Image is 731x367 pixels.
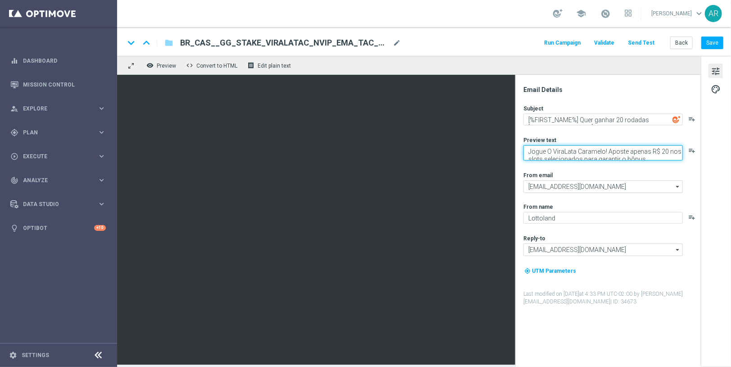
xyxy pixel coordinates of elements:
span: Plan [23,130,97,135]
label: Reply-to [523,235,545,242]
button: remove_red_eye Preview [144,60,180,71]
i: keyboard_arrow_right [97,200,106,208]
span: Edit plain text [258,63,291,69]
div: Analyze [10,176,97,184]
div: Explore [10,105,97,113]
i: keyboard_arrow_up [140,36,153,50]
div: +10 [94,225,106,231]
button: lightbulb Optibot +10 [10,225,106,232]
button: Save [701,37,723,49]
button: Send Test [627,37,656,49]
i: arrow_drop_down [673,181,682,193]
label: From email [523,172,553,179]
button: gps_fixed Plan keyboard_arrow_right [10,129,106,136]
button: receipt Edit plain text [245,60,295,71]
i: play_circle_outline [10,152,18,161]
label: From name [523,203,553,211]
button: tune [708,64,723,78]
div: AR [705,5,722,22]
label: Subject [523,105,543,112]
a: Optibot [23,216,94,240]
i: folder [164,37,173,48]
button: Run Campaign [543,37,582,49]
span: Execute [23,154,97,159]
i: keyboard_arrow_right [97,128,106,137]
div: Dashboard [10,49,106,73]
a: [PERSON_NAME]keyboard_arrow_down [650,7,705,20]
button: playlist_add [688,214,695,221]
span: keyboard_arrow_down [694,9,704,18]
i: receipt [247,62,254,69]
label: Last modified on [DATE] at 4:33 PM UTC-02:00 by [PERSON_NAME][EMAIL_ADDRESS][DOMAIN_NAME] [523,290,700,306]
div: Mission Control [10,73,106,96]
span: Convert to HTML [196,63,237,69]
span: Preview [157,63,176,69]
span: BR_CAS__GG_STAKE_VIRALATAC_NVIP_EMA_TAC_GM_SEP [180,37,389,48]
span: tune [711,65,721,77]
div: Email Details [523,86,700,94]
button: play_circle_outline Execute keyboard_arrow_right [10,153,106,160]
i: settings [9,351,17,359]
input: Select [523,180,683,193]
button: Mission Control [10,81,106,88]
button: Validate [593,37,616,49]
button: code Convert to HTML [184,60,241,71]
button: my_location UTM Parameters [523,266,577,276]
span: Explore [23,106,97,111]
input: Select [523,243,683,256]
button: track_changes Analyze keyboard_arrow_right [10,177,106,184]
button: playlist_add [688,115,695,123]
button: equalizer Dashboard [10,57,106,64]
span: mode_edit [393,39,401,47]
span: school [576,9,586,18]
i: gps_fixed [10,128,18,137]
a: Dashboard [23,49,106,73]
i: equalizer [10,57,18,65]
i: arrow_drop_down [673,244,682,256]
i: person_search [10,105,18,113]
button: folder [163,36,174,50]
img: optiGenie.svg [672,115,681,124]
button: palette [708,82,723,96]
i: my_location [524,268,531,274]
i: keyboard_arrow_down [124,36,138,50]
span: Data Studio [23,202,97,207]
i: track_changes [10,176,18,184]
span: Validate [594,40,614,46]
i: keyboard_arrow_right [97,152,106,161]
button: Data Studio keyboard_arrow_right [10,201,106,208]
div: Optibot [10,216,106,240]
div: Execute [10,152,97,161]
a: Settings [22,353,49,358]
i: lightbulb [10,224,18,232]
button: playlist_add [688,147,695,154]
i: keyboard_arrow_right [97,104,106,113]
label: Preview text [523,137,556,144]
span: palette [711,83,721,95]
div: Plan [10,128,97,137]
button: Back [670,37,693,49]
span: code [186,62,193,69]
button: person_search Explore keyboard_arrow_right [10,105,106,112]
span: | ID: 34673 [610,298,636,305]
span: UTM Parameters [532,268,576,274]
i: remove_red_eye [146,62,154,69]
a: Mission Control [23,73,106,96]
span: Analyze [23,178,97,183]
div: Data Studio [10,200,97,208]
i: keyboard_arrow_right [97,176,106,184]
